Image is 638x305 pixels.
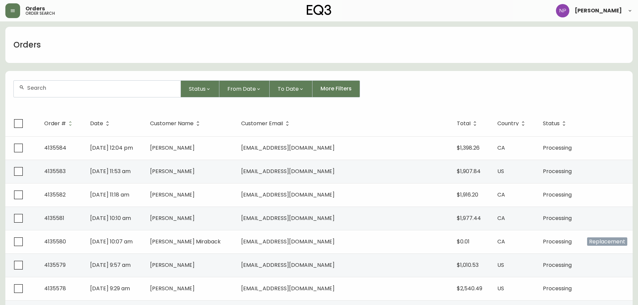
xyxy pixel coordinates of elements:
span: Status [543,122,560,126]
button: More Filters [312,80,360,97]
span: Customer Email [241,121,292,127]
span: Processing [543,144,572,152]
span: Customer Email [241,122,283,126]
h5: order search [25,11,55,15]
span: [EMAIL_ADDRESS][DOMAIN_NAME] [241,214,335,222]
span: [PERSON_NAME] [575,8,622,13]
span: Date [90,122,103,126]
span: [DATE] 9:29 am [90,285,130,292]
span: CA [497,214,505,222]
span: [EMAIL_ADDRESS][DOMAIN_NAME] [241,238,335,245]
span: [DATE] 11:18 am [90,191,129,199]
span: To Date [278,85,299,93]
span: [EMAIL_ADDRESS][DOMAIN_NAME] [241,285,335,292]
span: From Date [227,85,256,93]
span: Status [543,121,568,127]
span: $0.01 [457,238,470,245]
span: Customer Name [150,121,202,127]
button: Status [181,80,219,97]
span: Country [497,121,527,127]
span: Customer Name [150,122,194,126]
span: [PERSON_NAME] [150,191,195,199]
span: US [497,167,504,175]
span: [DATE] 10:10 am [90,214,131,222]
span: $1,398.26 [457,144,480,152]
span: CA [497,191,505,199]
span: [DATE] 9:57 am [90,261,131,269]
span: $1,010.53 [457,261,479,269]
span: Processing [543,285,572,292]
span: [PERSON_NAME] [150,214,195,222]
img: 50f1e64a3f95c89b5c5247455825f96f [556,4,569,17]
span: Processing [543,167,572,175]
span: [EMAIL_ADDRESS][DOMAIN_NAME] [241,144,335,152]
img: logo [307,5,332,15]
span: 4135583 [44,167,66,175]
span: US [497,285,504,292]
span: Country [497,122,519,126]
span: Order # [44,122,66,126]
h1: Orders [13,39,41,51]
span: Date [90,121,112,127]
span: Order # [44,121,75,127]
span: 4135582 [44,191,66,199]
span: 4135581 [44,214,64,222]
span: Status [189,85,206,93]
span: [PERSON_NAME] Miraback [150,238,221,245]
span: $1,916.20 [457,191,478,199]
span: $1,907.84 [457,167,481,175]
span: [EMAIL_ADDRESS][DOMAIN_NAME] [241,191,335,199]
span: [PERSON_NAME] [150,261,195,269]
span: Processing [543,261,572,269]
span: US [497,261,504,269]
span: [PERSON_NAME] [150,144,195,152]
span: Replacement [587,237,627,246]
span: Total [457,122,471,126]
span: Orders [25,6,45,11]
span: $2,540.49 [457,285,482,292]
span: CA [497,238,505,245]
span: [PERSON_NAME] [150,285,195,292]
span: [EMAIL_ADDRESS][DOMAIN_NAME] [241,261,335,269]
span: 4135580 [44,238,66,245]
span: [DATE] 10:07 am [90,238,133,245]
span: 4135584 [44,144,66,152]
button: To Date [270,80,312,97]
span: [PERSON_NAME] [150,167,195,175]
span: 4135578 [44,285,66,292]
span: 4135579 [44,261,66,269]
span: CA [497,144,505,152]
span: Processing [543,238,572,245]
input: Search [27,85,175,91]
span: Processing [543,214,572,222]
span: [EMAIL_ADDRESS][DOMAIN_NAME] [241,167,335,175]
span: Total [457,121,479,127]
span: [DATE] 11:53 am [90,167,131,175]
span: [DATE] 12:04 pm [90,144,133,152]
span: $1,977.44 [457,214,481,222]
button: From Date [219,80,270,97]
span: More Filters [321,85,352,92]
span: Processing [543,191,572,199]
